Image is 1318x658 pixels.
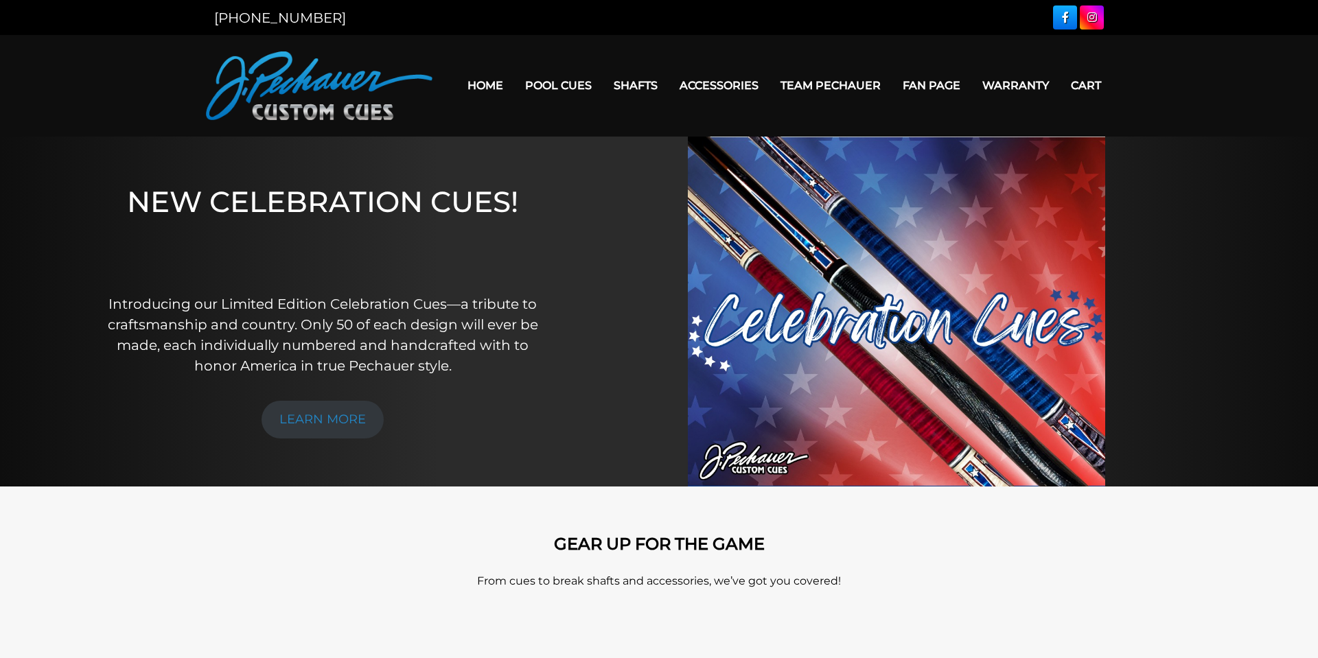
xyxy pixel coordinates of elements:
[106,185,540,274] h1: NEW CELEBRATION CUES!
[456,68,514,103] a: Home
[206,51,432,120] img: Pechauer Custom Cues
[770,68,892,103] a: Team Pechauer
[214,10,346,26] a: [PHONE_NUMBER]
[892,68,971,103] a: Fan Page
[106,294,540,376] p: Introducing our Limited Edition Celebration Cues—a tribute to craftsmanship and country. Only 50 ...
[603,68,669,103] a: Shafts
[514,68,603,103] a: Pool Cues
[1060,68,1112,103] a: Cart
[262,401,384,438] a: LEARN MORE
[554,534,765,554] strong: GEAR UP FOR THE GAME
[669,68,770,103] a: Accessories
[971,68,1060,103] a: Warranty
[268,573,1050,589] p: From cues to break shafts and accessories, we’ve got you covered!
